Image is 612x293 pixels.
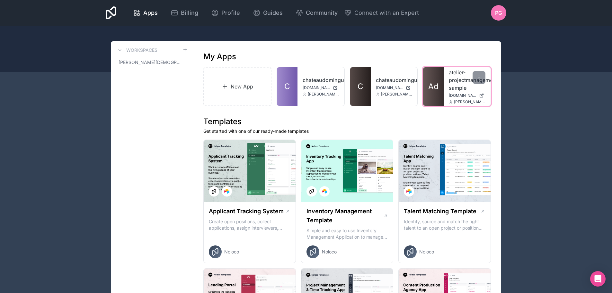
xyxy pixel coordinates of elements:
[277,67,297,106] a: C
[376,85,404,90] span: [DOMAIN_NAME]
[350,67,371,106] a: C
[203,128,491,134] p: Get started with one of our ready-made templates
[143,8,158,17] span: Apps
[165,6,203,20] a: Billing
[284,81,290,92] span: C
[303,76,339,84] a: chateaudomingueinventory
[248,6,288,20] a: Guides
[126,47,157,53] h3: Workspaces
[322,189,327,194] img: Airtable Logo
[406,189,412,194] img: Airtable Logo
[306,8,338,17] span: Community
[404,207,476,216] h1: Talent Matching Template
[419,249,434,255] span: Noloco
[263,8,283,17] span: Guides
[376,85,412,90] a: [DOMAIN_NAME]
[303,85,330,90] span: [DOMAIN_NAME]
[322,249,337,255] span: Noloco
[306,207,384,225] h1: Inventory Management Template
[449,93,476,98] span: [DOMAIN_NAME]
[290,6,343,20] a: Community
[203,51,236,62] h1: My Apps
[224,189,229,194] img: Airtable Logo
[203,67,271,106] a: New App
[116,57,188,68] a: [PERSON_NAME][DEMOGRAPHIC_DATA]-workspace
[358,81,363,92] span: C
[203,116,491,127] h1: Templates
[116,46,157,54] a: Workspaces
[306,227,388,240] p: Simple and easy to use Inventory Management Application to manage your stock, orders and Manufact...
[308,92,339,97] span: [PERSON_NAME][EMAIL_ADDRESS][DOMAIN_NAME]
[206,6,245,20] a: Profile
[449,69,485,92] a: atelier-projectmanagement-sample
[590,271,606,287] div: Open Intercom Messenger
[181,8,198,17] span: Billing
[381,92,412,97] span: [PERSON_NAME][EMAIL_ADDRESS][DOMAIN_NAME]
[303,85,339,90] a: [DOMAIN_NAME]
[128,6,163,20] a: Apps
[119,59,182,66] span: [PERSON_NAME][DEMOGRAPHIC_DATA]-workspace
[224,249,239,255] span: Noloco
[423,67,444,106] a: Ad
[209,207,284,216] h1: Applicant Tracking System
[344,8,419,17] button: Connect with an Expert
[209,218,290,231] p: Create open positions, collect applications, assign interviewers, centralise candidate feedback a...
[454,99,485,105] span: [PERSON_NAME][EMAIL_ADDRESS][DOMAIN_NAME]
[221,8,240,17] span: Profile
[428,81,439,92] span: Ad
[449,93,485,98] a: [DOMAIN_NAME]
[354,8,419,17] span: Connect with an Expert
[376,76,412,84] a: chateaudomingue
[404,218,485,231] p: Identify, source and match the right talent to an open project or position with our Talent Matchi...
[495,9,502,17] span: PG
